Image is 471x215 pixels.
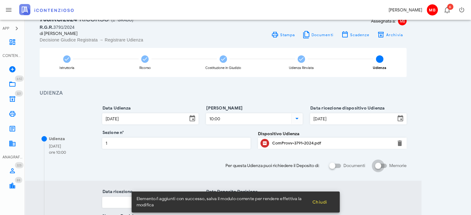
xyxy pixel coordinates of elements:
div: ore 10:00 [49,149,66,156]
span: Archivia [386,32,403,37]
span: 321 [17,92,21,96]
div: Udienza [373,66,386,70]
span: Elemento/i aggiunti con successo, salva il modulo corrente per rendere effettiva la modifica [137,196,307,208]
button: Documenti [299,30,337,39]
label: Sezione n° [101,130,124,136]
button: Distintivo [439,2,454,17]
div: Decisione Giudice Registrata → Registrare Udienza [40,37,220,43]
button: Clicca per aprire un'anteprima del file o scaricarlo [260,139,269,148]
span: Distintivo [15,162,24,168]
span: (1° Grado) [111,18,133,22]
span: R.G.R. [40,25,53,30]
div: 3791/2024 [40,24,220,30]
span: 325 [17,163,22,167]
button: MB [425,2,439,17]
div: Costituzione in Giudizio [205,66,241,70]
span: Documenti [311,32,334,37]
div: Udienza [49,136,65,142]
div: ComProvv-3791-2024.pdf [272,141,392,146]
span: Distintivo [15,177,22,183]
label: Data Udienza [101,105,131,111]
div: di [PERSON_NAME] [40,30,220,37]
span: Scadenze [350,32,369,37]
button: Scadenze [337,30,373,39]
div: Ricorso [139,66,151,70]
span: Distintivo [447,4,453,10]
label: Memorie [389,163,407,169]
a: Stampa [267,30,299,39]
span: Distintivo [15,75,24,82]
img: logo-text-2x.png [19,4,74,15]
div: [DATE] [49,143,66,149]
label: [PERSON_NAME] [204,105,242,111]
span: Per questa Udienza puoi richiedere il Deposito di: [225,162,319,169]
div: Udienza Rinviata [289,66,314,70]
input: Sezione n° [102,138,251,148]
span: 5 [376,55,383,63]
span: MB [427,4,438,15]
button: Archivia [373,30,407,39]
button: Chiudi [307,196,332,208]
label: Documenti [343,163,365,169]
h3: Udienza [40,89,407,97]
span: Distintivo [15,90,23,97]
span: 88 [17,178,20,182]
div: [PERSON_NAME] [389,7,422,13]
input: Ora Udienza [206,114,290,124]
span: Chiudi [312,200,327,205]
div: Istruttoria [59,66,74,70]
div: CONTENZIOSO [2,53,22,58]
label: Data ricezione dispositivo Udienza [308,105,385,111]
span: Stampa [280,32,295,37]
span: MB [398,17,407,25]
span: 642 [17,77,22,81]
label: Dispositivo Udienza [258,131,299,137]
div: Clicca per aprire un'anteprima del file o scaricarlo [272,138,392,148]
div: ANAGRAFICA [2,154,22,160]
span: Assegnata a: [371,18,395,24]
button: Elimina [396,140,403,147]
